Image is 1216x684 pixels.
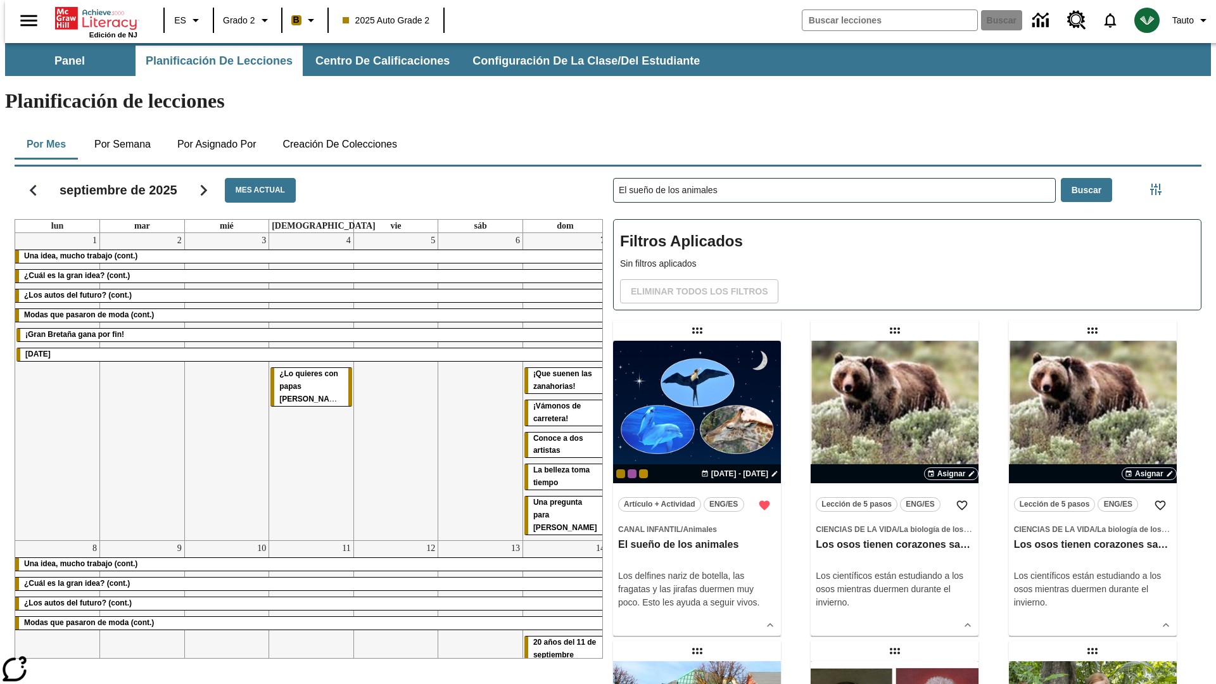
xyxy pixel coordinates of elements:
[174,14,186,27] span: ES
[225,178,296,203] button: Mes actual
[1143,177,1168,202] button: Menú lateral de filtros
[16,329,606,341] div: ¡Gran Bretaña gana por fin!
[951,494,973,517] button: Añadir a mis Favoritas
[816,538,973,552] h3: Los osos tienen corazones sanos, pero ¿por qué?
[958,616,977,635] button: Ver más
[1098,497,1138,512] button: ENG/ES
[90,541,99,556] a: 8 de septiembre de 2025
[687,641,707,661] div: Lección arrastrable: Los edificios más extraños del mundo
[704,497,744,512] button: ENG/ES
[438,233,523,540] td: 6 de septiembre de 2025
[259,233,269,248] a: 3 de septiembre de 2025
[618,569,776,609] div: Los delfines nariz de botella, las fragatas y las jirafas duermen muy poco. Esto les ayuda a segu...
[524,368,606,393] div: ¡Que suenen las zanahorias!
[60,182,177,198] h2: septiembre de 2025
[167,129,267,160] button: Por asignado por
[524,497,606,535] div: Una pregunta para Joplin
[100,233,185,540] td: 2 de septiembre de 2025
[620,226,1194,257] h2: Filtros Aplicados
[15,309,607,322] div: Modas que pasaron de moda (cont.)
[6,46,133,76] button: Panel
[816,569,973,609] p: Los científicos están estudiando a los osos mientras duermen durante el invierno.
[146,54,293,68] span: Planificación de lecciones
[614,179,1055,202] input: Buscar lecciones
[315,54,450,68] span: Centro de calificaciones
[524,636,606,662] div: 20 años del 11 de septiembre
[687,320,707,341] div: Lección arrastrable: El sueño de los animales
[613,341,781,636] div: lesson details
[937,468,966,479] span: Asignar
[906,498,934,511] span: ENG/ES
[885,641,905,661] div: Lección arrastrable: Mujeres notables de la Ilustración
[1127,4,1167,37] button: Escoja un nuevo avatar
[24,271,130,280] span: ¿Cuál es la gran idea? (cont.)
[428,233,438,248] a: 5 de septiembre de 2025
[816,497,897,512] button: Lección de 5 pasos
[618,525,681,534] span: Canal Infantil
[269,220,378,232] a: jueves
[175,541,184,556] a: 9 de septiembre de 2025
[533,434,583,455] span: Conoce a dos artistas
[524,464,606,490] div: La belleza toma tiempo
[593,541,607,556] a: 14 de septiembre de 2025
[1122,467,1177,480] button: Asignar Elegir fechas
[613,219,1201,310] div: Filtros Aplicados
[1060,3,1094,37] a: Centro de recursos, Se abrirá en una pestaña nueva.
[49,220,66,232] a: lunes
[1135,468,1163,479] span: Asignar
[1020,498,1090,511] span: Lección de 5 pasos
[533,638,596,659] span: 20 años del 11 de septiembre
[1149,494,1172,517] button: Añadir a mis Favoritas
[899,525,1071,534] span: La biología de los sistemas humanos y la salud
[462,46,710,76] button: Configuración de la clase/del estudiante
[15,558,607,571] div: Una idea, mucho trabajo (cont.)
[24,618,154,627] span: Modas que pasaron de moda (cont.)
[293,12,300,28] span: B
[624,498,695,511] span: Artículo + Actividad
[683,525,716,534] span: Animales
[753,494,776,517] button: Remover de Favoritas
[15,578,607,590] div: ¿Cuál es la gran idea? (cont.)
[55,4,137,39] div: Portada
[509,541,522,556] a: 13 de septiembre de 2025
[343,14,430,27] span: 2025 Auto Grade 2
[272,129,407,160] button: Creación de colecciones
[699,468,781,479] button: 23 sept - 23 sept Elegir fechas
[924,467,979,480] button: Asignar Elegir fechas
[223,14,255,27] span: Grado 2
[821,498,892,511] span: Lección de 5 pasos
[424,541,438,556] a: 12 de septiembre de 2025
[24,559,137,568] span: Una idea, mucho trabajo (cont.)
[471,220,489,232] a: sábado
[533,465,590,487] span: La belleza toma tiempo
[639,469,648,478] div: New 2025 class
[24,579,130,588] span: ¿Cuál es la gran idea? (cont.)
[811,341,978,636] div: lesson details
[15,289,607,302] div: ¿Los autos del futuro? (cont.)
[1014,538,1172,552] h3: Los osos tienen corazones sanos, pero ¿por qué?
[1094,4,1127,37] a: Notificaciones
[270,368,352,406] div: ¿Lo quieres con papas fritas?
[279,369,348,403] span: ¿Lo quieres con papas fritas?
[15,233,100,540] td: 1 de septiembre de 2025
[15,129,78,160] button: Por mes
[1134,8,1160,33] img: avatar image
[15,597,607,610] div: ¿Los autos del futuro? (cont.)
[305,46,460,76] button: Centro de calificaciones
[5,89,1211,113] h1: Planificación de lecciones
[10,2,47,39] button: Abrir el menú lateral
[184,233,269,540] td: 3 de septiembre de 2025
[885,320,905,341] div: Lección arrastrable: Los osos tienen corazones sanos, pero ¿por qué?
[618,538,776,552] h3: El sueño de los animales
[17,174,49,206] button: Regresar
[1061,178,1112,203] button: Buscar
[620,257,1194,270] p: Sin filtros aplicados
[24,291,132,300] span: ¿Los autos del futuro? (cont.)
[598,233,607,248] a: 7 de septiembre de 2025
[1104,498,1132,511] span: ENG/ES
[15,617,607,630] div: Modas que pasaron de moda (cont.)
[897,525,899,534] span: /
[616,469,625,478] div: Clase actual
[269,233,354,540] td: 4 de septiembre de 2025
